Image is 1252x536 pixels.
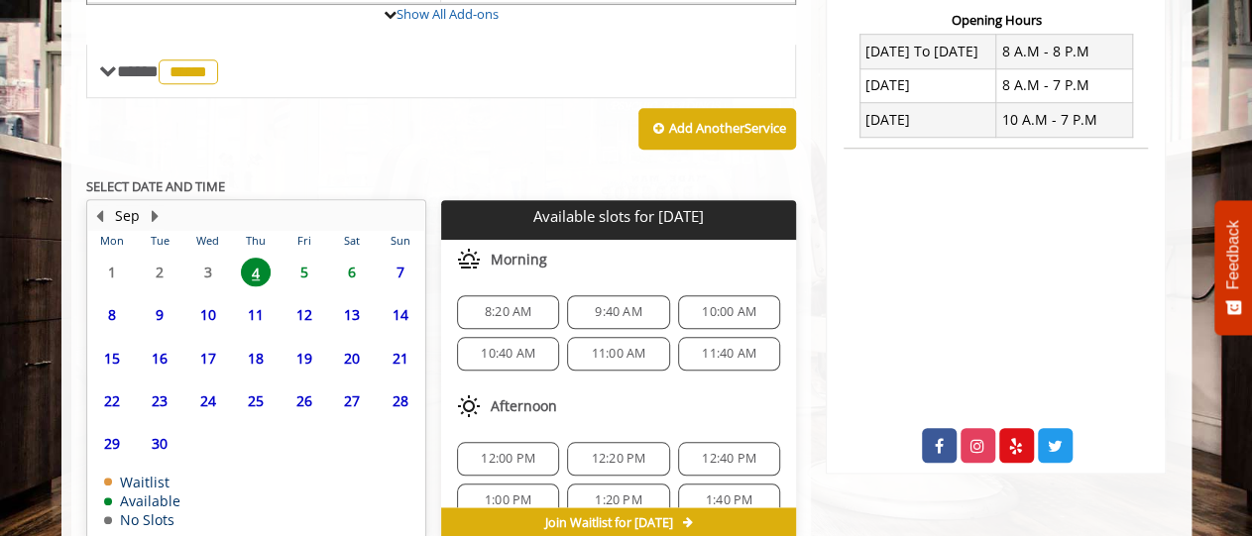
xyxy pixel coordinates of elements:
[328,293,376,336] td: Select day13
[148,205,164,227] button: Next Month
[567,442,669,476] div: 12:20 PM
[844,13,1148,27] h3: Opening Hours
[386,386,415,415] span: 28
[337,344,367,373] span: 20
[996,35,1133,68] td: 8 A.M - 8 P.M
[289,258,319,286] span: 5
[104,475,180,489] td: Waitlist
[544,515,672,531] span: Join Waitlist for [DATE]
[485,304,531,320] span: 8:20 AM
[678,337,780,371] div: 11:40 AM
[115,205,140,227] button: Sep
[702,346,756,362] span: 11:40 AM
[481,346,535,362] span: 10:40 AM
[337,386,367,415] span: 27
[702,304,756,320] span: 10:00 AM
[88,422,136,465] td: Select day29
[678,483,780,517] div: 1:40 PM
[289,386,319,415] span: 26
[567,295,669,329] div: 9:40 AM
[136,293,183,336] td: Select day9
[481,451,535,467] span: 12:00 PM
[97,300,127,329] span: 8
[337,258,367,286] span: 6
[145,344,174,373] span: 16
[386,344,415,373] span: 21
[457,394,481,418] img: afternoon slots
[485,492,531,508] span: 1:00 PM
[136,336,183,378] td: Select day16
[678,295,780,329] div: 10:00 AM
[996,103,1133,137] td: 10 A.M - 7 P.M
[449,208,788,225] p: Available slots for [DATE]
[193,300,223,329] span: 10
[232,293,280,336] td: Select day11
[376,336,424,378] td: Select day21
[280,293,327,336] td: Select day12
[104,512,180,527] td: No Slots
[457,337,559,371] div: 10:40 AM
[193,386,223,415] span: 24
[241,344,271,373] span: 18
[328,251,376,293] td: Select day6
[97,386,127,415] span: 22
[193,344,223,373] span: 17
[280,231,327,251] th: Fri
[88,231,136,251] th: Mon
[638,108,796,150] button: Add AnotherService
[88,379,136,422] td: Select day22
[457,248,481,271] img: morning slots
[97,344,127,373] span: 15
[97,429,127,458] span: 29
[702,451,756,467] span: 12:40 PM
[859,103,996,137] td: [DATE]
[88,336,136,378] td: Select day15
[241,258,271,286] span: 4
[183,336,231,378] td: Select day17
[397,5,499,23] a: Show All Add-ons
[337,300,367,329] span: 13
[328,336,376,378] td: Select day20
[457,442,559,476] div: 12:00 PM
[592,451,646,467] span: 12:20 PM
[232,379,280,422] td: Select day25
[996,68,1133,102] td: 8 A.M - 7 P.M
[232,251,280,293] td: Select day4
[678,442,780,476] div: 12:40 PM
[595,304,641,320] span: 9:40 AM
[92,205,108,227] button: Previous Month
[136,231,183,251] th: Tue
[376,251,424,293] td: Select day7
[859,35,996,68] td: [DATE] To [DATE]
[706,492,752,508] span: 1:40 PM
[232,336,280,378] td: Select day18
[241,386,271,415] span: 25
[1214,200,1252,335] button: Feedback - Show survey
[491,252,547,268] span: Morning
[457,483,559,517] div: 1:00 PM
[457,295,559,329] div: 8:20 AM
[1224,220,1242,289] span: Feedback
[136,379,183,422] td: Select day23
[183,293,231,336] td: Select day10
[145,429,174,458] span: 30
[88,293,136,336] td: Select day8
[183,379,231,422] td: Select day24
[183,231,231,251] th: Wed
[328,231,376,251] th: Sat
[567,483,669,517] div: 1:20 PM
[136,422,183,465] td: Select day30
[232,231,280,251] th: Thu
[328,379,376,422] td: Select day27
[376,231,424,251] th: Sun
[592,346,646,362] span: 11:00 AM
[86,177,225,195] b: SELECT DATE AND TIME
[567,337,669,371] div: 11:00 AM
[145,386,174,415] span: 23
[859,68,996,102] td: [DATE]
[289,344,319,373] span: 19
[386,300,415,329] span: 14
[145,300,174,329] span: 9
[280,336,327,378] td: Select day19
